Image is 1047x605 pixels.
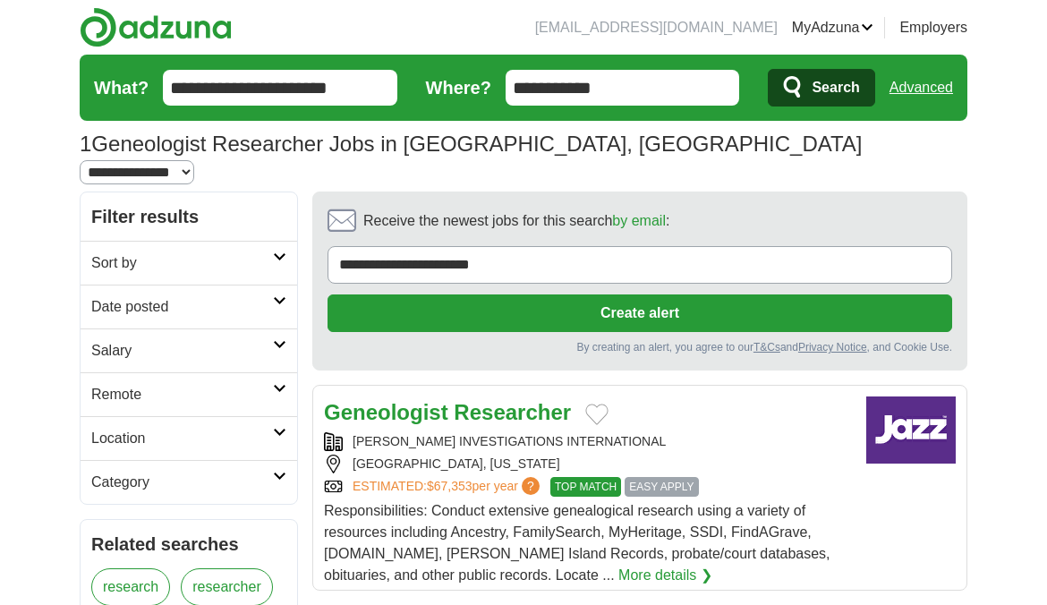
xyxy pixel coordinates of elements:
span: Responsibilities: Conduct extensive genealogical research using a variety of resources including ... [324,503,830,583]
h2: Sort by [91,252,273,274]
h2: Related searches [91,531,286,558]
h1: Geneologist Researcher Jobs in [GEOGRAPHIC_DATA], [GEOGRAPHIC_DATA] [80,132,863,156]
h2: Salary [91,340,273,362]
a: Advanced [890,70,953,106]
div: [GEOGRAPHIC_DATA], [US_STATE] [324,455,852,473]
span: TOP MATCH [550,477,621,497]
a: Geneologist Researcher [324,400,571,424]
h2: Category [91,472,273,493]
a: Sort by [81,241,297,285]
a: Privacy Notice [798,341,867,354]
a: Location [81,416,297,460]
a: T&Cs [753,341,780,354]
span: Search [812,70,859,106]
button: Add to favorite jobs [585,404,609,425]
span: ? [522,477,540,495]
a: ESTIMATED:$67,353per year? [353,477,543,497]
label: Where? [426,74,491,101]
h2: Location [91,428,273,449]
span: 1 [80,128,91,160]
a: Employers [899,17,967,38]
a: Date posted [81,285,297,328]
button: Create alert [328,294,952,332]
strong: Geneologist [324,400,448,424]
h2: Remote [91,384,273,405]
a: Remote [81,372,297,416]
span: EASY APPLY [625,477,698,497]
label: What? [94,74,149,101]
a: MyAdzuna [792,17,874,38]
div: By creating an alert, you agree to our and , and Cookie Use. [328,339,952,355]
h2: Date posted [91,296,273,318]
span: Receive the newest jobs for this search : [363,210,669,232]
a: Category [81,460,297,504]
li: [EMAIL_ADDRESS][DOMAIN_NAME] [535,17,778,38]
button: Search [768,69,874,107]
a: by email [612,213,666,228]
img: Company logo [866,396,956,464]
a: More details ❯ [618,565,712,586]
h2: Filter results [81,192,297,241]
span: $67,353 [427,479,472,493]
div: [PERSON_NAME] INVESTIGATIONS INTERNATIONAL [324,432,852,451]
img: Adzuna logo [80,7,232,47]
strong: Researcher [454,400,571,424]
a: Salary [81,328,297,372]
